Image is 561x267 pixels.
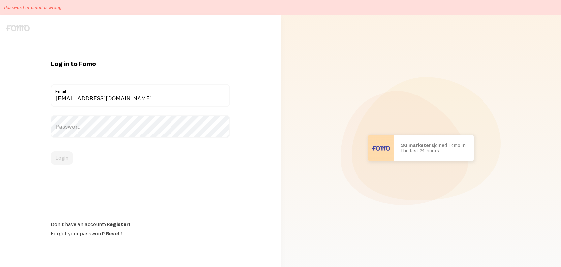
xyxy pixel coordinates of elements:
label: Email [51,84,230,95]
label: Password [51,115,230,138]
div: Forgot your password? [51,230,230,237]
img: User avatar [368,135,394,161]
h1: Log in to Fomo [51,59,230,68]
div: Don't have an account? [51,221,230,227]
p: joined Fomo in the last 24 hours [401,143,467,154]
img: fomo-logo-gray-b99e0e8ada9f9040e2984d0d95b3b12da0074ffd48d1e5cb62ac37fc77b0b268.svg [6,25,30,31]
p: Password or email is wrong [4,4,62,11]
a: Reset! [106,230,122,237]
a: Register! [107,221,130,227]
b: 20 marketers [401,142,434,148]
